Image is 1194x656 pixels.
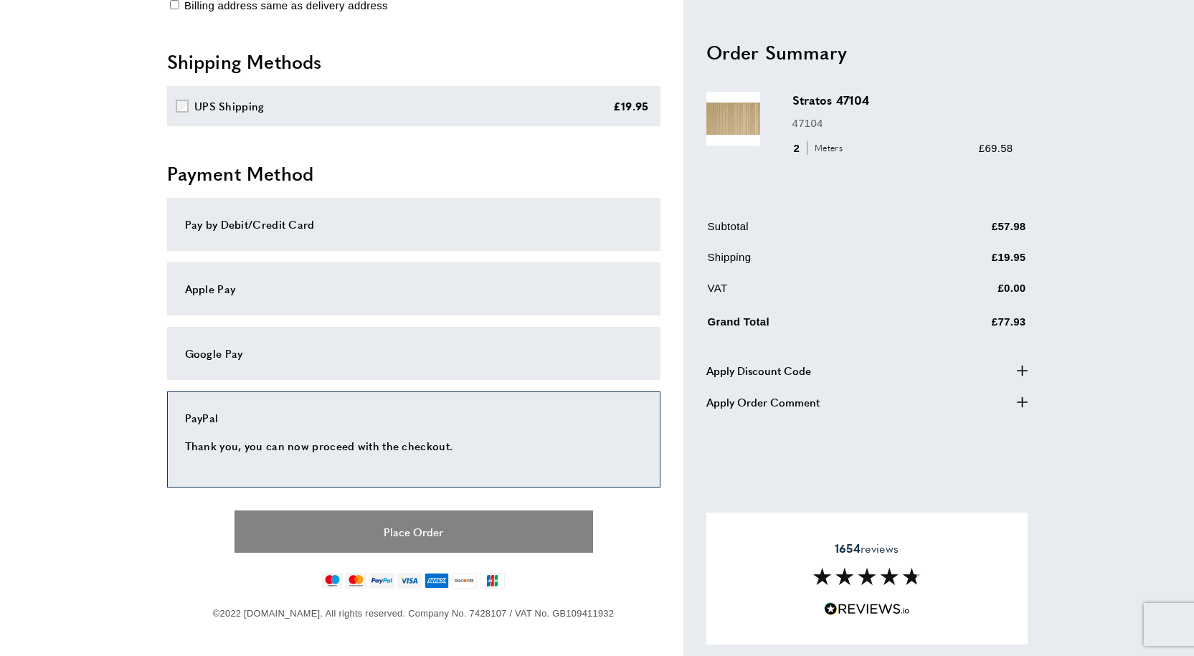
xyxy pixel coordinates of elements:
[706,393,820,410] span: Apply Order Comment
[913,217,1025,245] td: £57.98
[708,279,912,307] td: VAT
[813,568,921,585] img: Reviews section
[452,573,477,589] img: discover
[706,361,811,379] span: Apply Discount Code
[807,141,846,155] span: Meters
[369,573,394,589] img: paypal
[213,608,614,619] span: ©2022 [DOMAIN_NAME]. All rights reserved. Company No. 7428107 / VAT No. GB109411932
[322,573,343,589] img: maestro
[913,248,1025,276] td: £19.95
[835,541,899,556] span: reviews
[708,310,912,341] td: Grand Total
[792,92,1013,108] h3: Stratos 47104
[792,139,848,156] div: 2
[185,280,643,298] div: Apple Pay
[185,409,643,427] div: PayPal
[706,92,760,146] img: Stratos 47104
[194,98,265,115] div: UPS Shipping
[185,345,643,362] div: Google Pay
[835,540,861,556] strong: 1654
[185,437,643,455] p: Thank you, you can now proceed with the checkout.
[913,310,1025,341] td: £77.93
[185,216,643,233] div: Pay by Debit/Credit Card
[167,49,660,75] h2: Shipping Methods
[613,98,649,115] div: £19.95
[706,39,1028,65] h2: Order Summary
[708,217,912,245] td: Subtotal
[425,573,450,589] img: american-express
[397,573,421,589] img: visa
[913,279,1025,307] td: £0.00
[824,602,910,616] img: Reviews.io 5 stars
[979,141,1013,153] span: £69.58
[792,114,1013,131] p: 47104
[346,573,366,589] img: mastercard
[234,510,593,553] button: Place Order
[708,248,912,276] td: Shipping
[480,573,505,589] img: jcb
[167,161,660,186] h2: Payment Method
